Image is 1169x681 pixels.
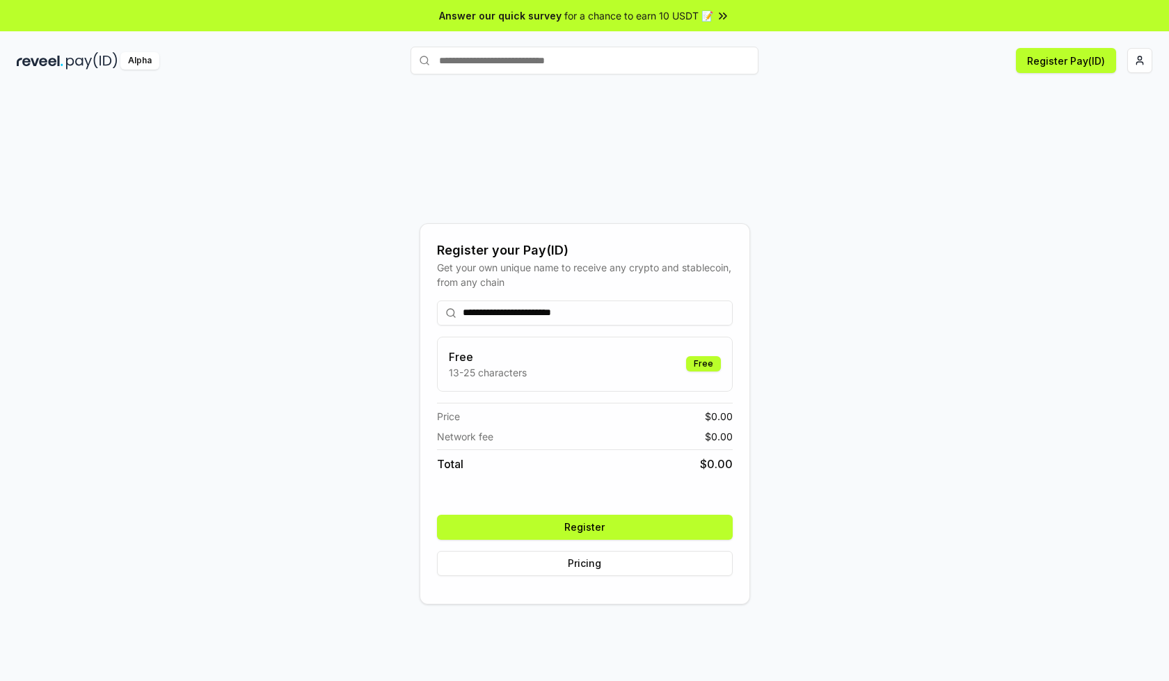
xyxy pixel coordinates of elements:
span: $ 0.00 [705,409,733,424]
span: $ 0.00 [705,429,733,444]
span: Answer our quick survey [439,8,562,23]
h3: Free [449,348,527,365]
button: Register Pay(ID) [1016,48,1116,73]
img: pay_id [66,52,118,70]
button: Register [437,515,733,540]
span: Total [437,456,463,472]
p: 13-25 characters [449,365,527,380]
span: Network fee [437,429,493,444]
button: Pricing [437,551,733,576]
span: for a chance to earn 10 USDT 📝 [564,8,713,23]
div: Free [686,356,721,371]
img: reveel_dark [17,52,63,70]
div: Get your own unique name to receive any crypto and stablecoin, from any chain [437,260,733,289]
div: Register your Pay(ID) [437,241,733,260]
span: Price [437,409,460,424]
div: Alpha [120,52,159,70]
span: $ 0.00 [700,456,733,472]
